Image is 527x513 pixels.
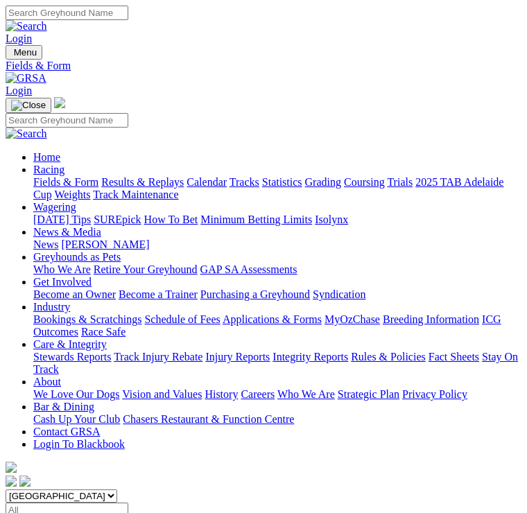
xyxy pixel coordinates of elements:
a: Statistics [262,176,302,188]
a: Who We Are [33,263,91,275]
img: facebook.svg [6,476,17,487]
a: Chasers Restaurant & Function Centre [123,413,294,425]
a: Stay On Track [33,351,518,375]
a: Integrity Reports [273,351,348,363]
input: Search [6,6,128,20]
a: Login To Blackbook [33,438,125,450]
img: Search [6,20,47,33]
div: Bar & Dining [33,413,521,426]
a: Greyhounds as Pets [33,251,121,263]
a: Race Safe [81,326,126,338]
a: Fields & Form [6,60,521,72]
a: Purchasing a Greyhound [200,288,310,300]
a: Cash Up Your Club [33,413,120,425]
a: News [33,238,58,250]
a: Home [33,151,60,163]
img: logo-grsa-white.png [54,97,65,108]
a: ICG Outcomes [33,313,501,338]
button: Toggle navigation [6,45,42,60]
a: Rules & Policies [351,351,426,363]
a: About [33,376,61,388]
a: Schedule of Fees [144,313,220,325]
div: Wagering [33,214,521,226]
a: Login [6,33,32,44]
a: Industry [33,301,70,313]
a: Wagering [33,201,76,213]
a: Syndication [313,288,365,300]
a: News & Media [33,226,101,238]
a: How To Bet [144,214,198,225]
a: Results & Replays [101,176,184,188]
a: Vision and Values [122,388,202,400]
img: Close [11,100,46,111]
a: History [205,388,238,400]
a: Grading [305,176,341,188]
a: Bookings & Scratchings [33,313,141,325]
a: Trials [387,176,413,188]
a: Minimum Betting Limits [200,214,312,225]
a: Track Maintenance [93,189,178,200]
a: MyOzChase [325,313,380,325]
a: Breeding Information [383,313,479,325]
div: Care & Integrity [33,351,521,376]
div: Get Involved [33,288,521,301]
span: Menu [14,47,37,58]
a: Privacy Policy [402,388,467,400]
a: Coursing [344,176,385,188]
a: Bar & Dining [33,401,94,412]
a: GAP SA Assessments [200,263,297,275]
img: twitter.svg [19,476,31,487]
a: Get Involved [33,276,92,288]
img: Search [6,128,47,140]
div: About [33,388,521,401]
a: Fields & Form [33,176,98,188]
a: Become a Trainer [119,288,198,300]
a: Injury Reports [205,351,270,363]
div: Racing [33,176,521,201]
a: Careers [241,388,275,400]
a: Track Injury Rebate [114,351,202,363]
a: Fact Sheets [429,351,479,363]
a: Become an Owner [33,288,116,300]
a: [PERSON_NAME] [61,238,149,250]
a: We Love Our Dogs [33,388,119,400]
a: [DATE] Tips [33,214,91,225]
a: Login [6,85,32,96]
a: Care & Integrity [33,338,107,350]
a: Stewards Reports [33,351,111,363]
a: SUREpick [94,214,141,225]
a: Retire Your Greyhound [94,263,198,275]
div: News & Media [33,238,521,251]
a: Tracks [230,176,259,188]
a: Weights [54,189,90,200]
a: Racing [33,164,64,175]
a: Contact GRSA [33,426,100,437]
a: Who We Are [277,388,335,400]
a: Isolynx [315,214,348,225]
img: GRSA [6,72,46,85]
a: 2025 TAB Adelaide Cup [33,176,503,200]
a: Strategic Plan [338,388,399,400]
a: Calendar [187,176,227,188]
input: Search [6,113,128,128]
div: Greyhounds as Pets [33,263,521,276]
a: Applications & Forms [223,313,322,325]
button: Toggle navigation [6,98,51,113]
img: logo-grsa-white.png [6,462,17,473]
div: Industry [33,313,521,338]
